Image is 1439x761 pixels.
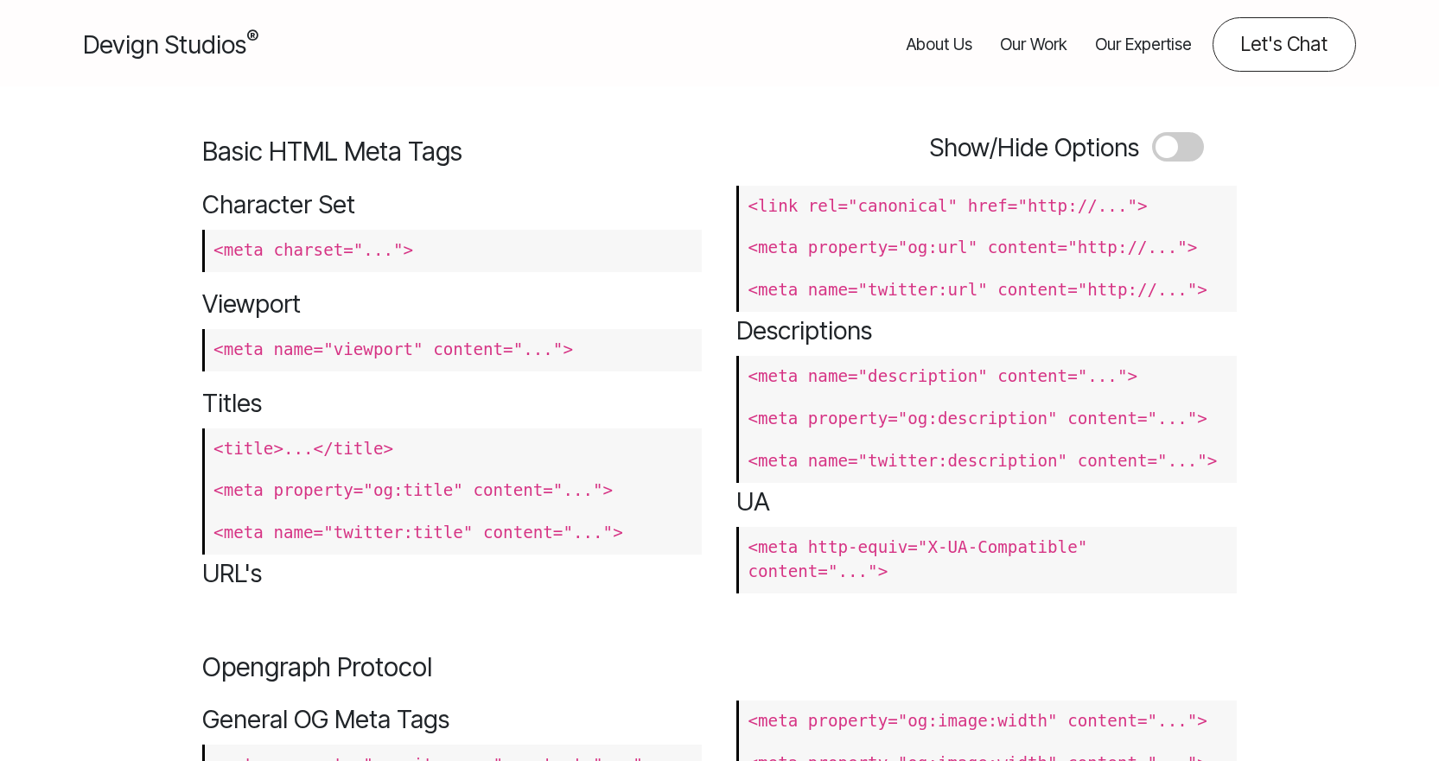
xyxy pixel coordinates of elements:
[736,227,1236,270] code: <meta property="og:url" content="http://...">
[929,132,1152,162] span: Show/Hide Options
[246,26,258,48] sup: ®
[1000,17,1067,72] a: Our Work
[1095,17,1192,72] a: Our Expertise
[202,186,702,223] h4: Character Set
[907,17,972,72] a: About Us
[83,29,258,60] span: Devign Studios
[83,26,258,63] a: Devign Studios® Homepage
[202,230,702,272] code: <meta charset="...">
[1213,17,1356,72] a: Contact us about your project
[736,186,1236,228] code: <link rel="canonical" href="http://...">
[202,132,874,171] h3: Basic HTML Meta Tags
